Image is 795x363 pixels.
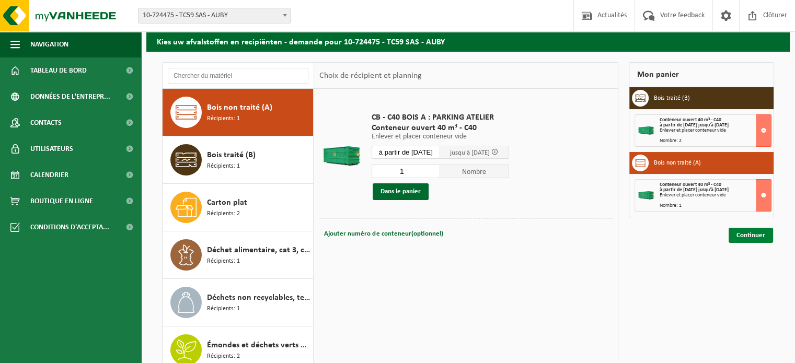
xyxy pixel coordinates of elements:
[163,184,314,231] button: Carton plat Récipients: 2
[654,90,690,107] h3: Bois traité (B)
[207,149,256,161] span: Bois traité (B)
[30,110,62,136] span: Contacts
[660,138,771,144] div: Nombre: 2
[30,188,93,214] span: Boutique en ligne
[30,84,110,110] span: Données de l'entrepr...
[207,256,240,266] span: Récipients: 1
[207,114,240,124] span: Récipients: 1
[207,161,240,171] span: Récipients: 1
[163,136,314,184] button: Bois traité (B) Récipients: 1
[138,8,291,24] span: 10-724475 - TC59 SAS - AUBY
[660,203,771,208] div: Nombre: 1
[207,196,247,209] span: Carton plat
[207,352,240,361] span: Récipients: 2
[324,230,443,237] span: Ajouter numéro de conteneur(optionnel)
[207,291,310,304] span: Déchets non recyclables, techniquement non combustibles (combustibles)
[30,162,68,188] span: Calendrier
[440,165,509,178] span: Nombre
[629,62,774,87] div: Mon panier
[207,339,310,352] span: Émondes et déchets verts Ø < 12 cm
[146,31,790,51] h2: Kies uw afvalstoffen en recipiënten - demande pour 10-724475 - TC59 SAS - AUBY
[30,57,87,84] span: Tableau de bord
[373,183,429,200] button: Dans le panier
[207,101,272,114] span: Bois non traité (A)
[163,231,314,279] button: Déchet alimentaire, cat 3, contenant des produits d'origine animale, emballage synthétique Récipi...
[30,31,68,57] span: Navigation
[660,187,729,193] strong: à partir de [DATE] jusqu'à [DATE]
[372,133,509,140] p: Enlever et placer conteneur vide
[30,214,109,240] span: Conditions d'accepta...
[207,304,240,314] span: Récipients: 1
[660,182,721,188] span: Conteneur ouvert 40 m³ - C40
[163,89,314,136] button: Bois non traité (A) Récipients: 1
[163,279,314,326] button: Déchets non recyclables, techniquement non combustibles (combustibles) Récipients: 1
[660,117,721,123] span: Conteneur ouvert 40 m³ - C40
[372,123,509,133] span: Conteneur ouvert 40 m³ - C40
[30,136,73,162] span: Utilisateurs
[314,63,427,89] div: Choix de récipient et planning
[372,112,509,123] span: CB - C40 BOIS A : PARKING ATELIER
[372,146,441,159] input: Sélectionnez date
[660,128,771,133] div: Enlever et placer conteneur vide
[654,155,701,171] h3: Bois non traité (A)
[207,244,310,256] span: Déchet alimentaire, cat 3, contenant des produits d'origine animale, emballage synthétique
[207,209,240,219] span: Récipients: 2
[660,122,729,128] strong: à partir de [DATE] jusqu'à [DATE]
[660,193,771,198] div: Enlever et placer conteneur vide
[450,149,490,156] span: jusqu'à [DATE]
[139,8,290,23] span: 10-724475 - TC59 SAS - AUBY
[323,227,444,241] button: Ajouter numéro de conteneur(optionnel)
[729,228,773,243] a: Continuer
[168,68,308,84] input: Chercher du matériel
